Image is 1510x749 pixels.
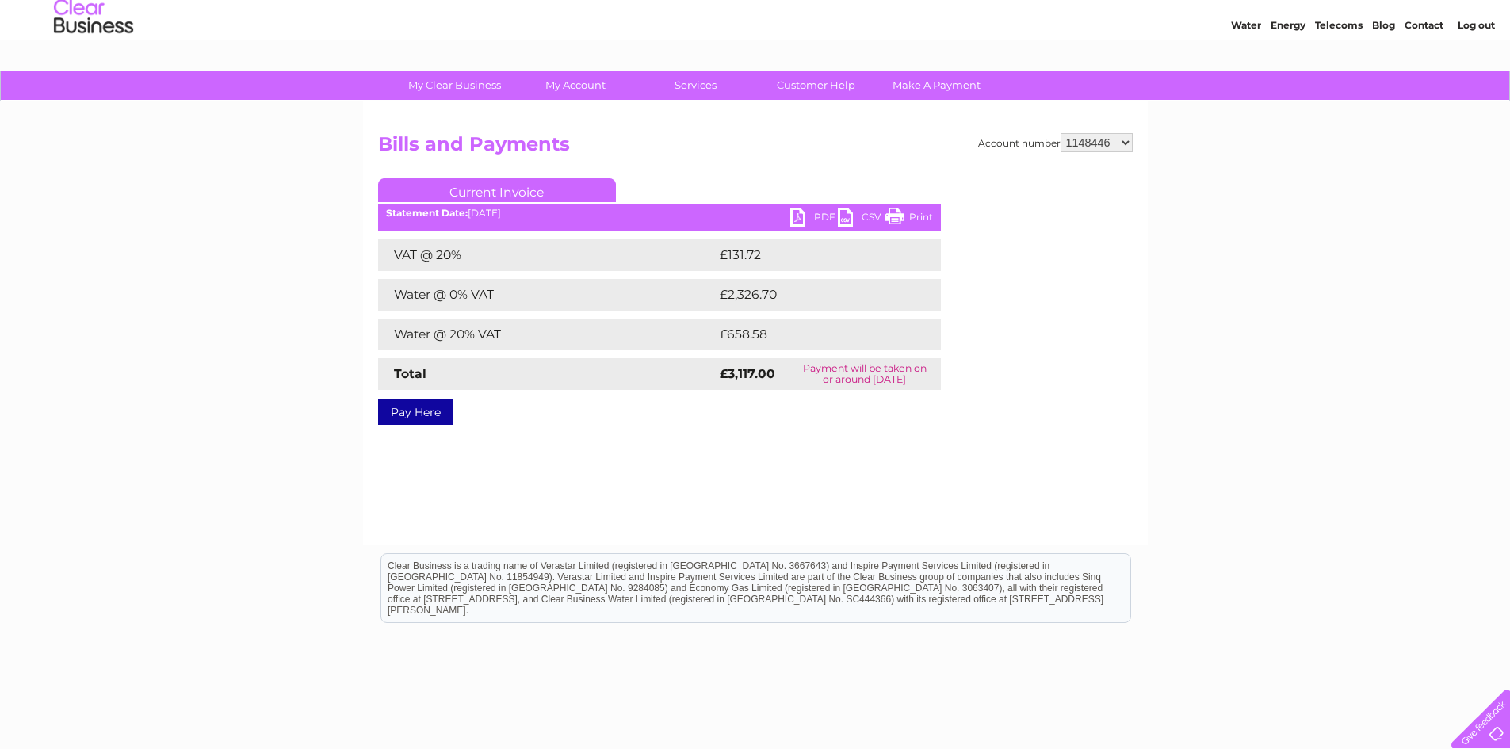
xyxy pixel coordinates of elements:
a: My Account [510,71,640,100]
td: £131.72 [716,239,910,271]
a: PDF [790,208,838,231]
a: Water [1231,67,1261,79]
b: Statement Date: [386,207,468,219]
a: CSV [838,208,885,231]
a: Customer Help [751,71,881,100]
strong: Total [394,366,426,381]
td: Water @ 0% VAT [378,279,716,311]
strong: £3,117.00 [720,366,775,381]
a: Contact [1405,67,1443,79]
a: Services [630,71,761,100]
div: [DATE] [378,208,941,219]
a: My Clear Business [389,71,520,100]
a: Pay Here [378,399,453,425]
td: VAT @ 20% [378,239,716,271]
img: logo.png [53,41,134,90]
a: Blog [1372,67,1395,79]
a: Current Invoice [378,178,616,202]
a: Telecoms [1315,67,1363,79]
a: Energy [1271,67,1305,79]
h2: Bills and Payments [378,133,1133,163]
td: Water @ 20% VAT [378,319,716,350]
a: 0333 014 3131 [1211,8,1321,28]
a: Log out [1458,67,1495,79]
td: Payment will be taken on or around [DATE] [789,358,941,390]
td: £2,326.70 [716,279,916,311]
div: Account number [978,133,1133,152]
a: Print [885,208,933,231]
a: Make A Payment [871,71,1002,100]
div: Clear Business is a trading name of Verastar Limited (registered in [GEOGRAPHIC_DATA] No. 3667643... [381,9,1130,77]
td: £658.58 [716,319,913,350]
